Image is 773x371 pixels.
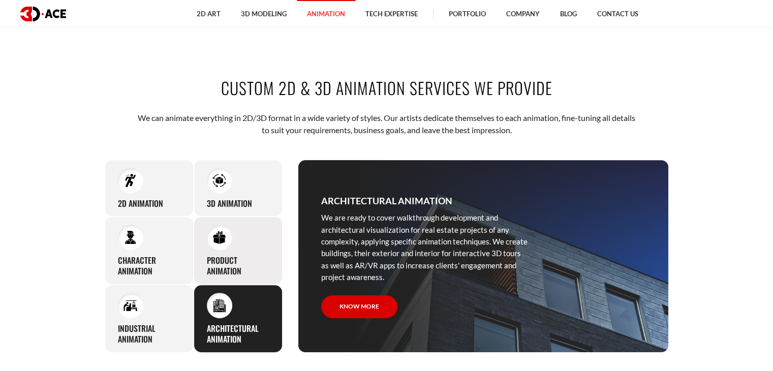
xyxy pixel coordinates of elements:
p: We are ready to cover walkthrough development and architectural visualization for real estate pro... [321,212,530,283]
h3: Architectural animation [207,323,269,345]
h3: 3D Animation [207,198,252,209]
h3: Architectural animation [321,194,452,208]
h3: Product animation [207,255,269,276]
img: Product animation [212,231,226,244]
img: logo dark [20,7,66,21]
img: 2D Animation [123,173,137,187]
h3: Industrial animation [118,323,180,345]
img: Industrial animation [123,299,137,313]
h2: Custom 2D & 3D Animation Services We Provide [105,76,669,99]
h3: Character animation [118,255,180,276]
p: We can animate everything in 2D/3D format in a wide variety of styles. Our artists dedicate thems... [136,112,637,137]
a: Know more [321,295,397,318]
img: 3D Animation [212,173,226,187]
img: Character animation [123,231,137,244]
h3: 2D Animation [118,198,163,209]
img: Architectural animation [212,299,226,313]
